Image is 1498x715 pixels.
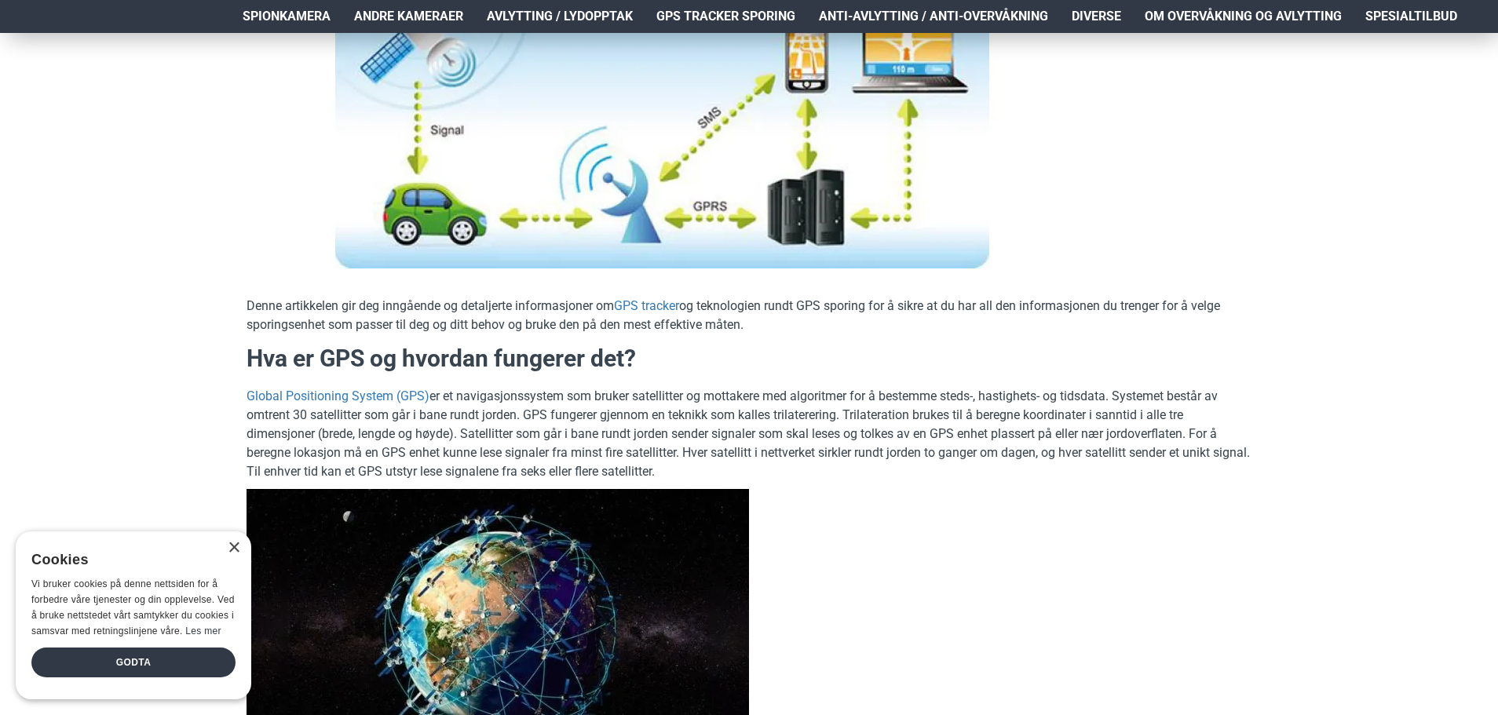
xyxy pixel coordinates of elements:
[1072,7,1121,26] span: Diverse
[819,7,1048,26] span: Anti-avlytting / Anti-overvåkning
[243,7,331,26] span: Spionkamera
[614,297,679,316] a: GPS tracker
[31,578,235,636] span: Vi bruker cookies på denne nettsiden for å forbedre våre tjenester og din opplevelse. Ved å bruke...
[247,387,429,406] a: Global Positioning System (GPS)
[185,626,221,637] a: Les mer, opens a new window
[228,542,239,554] div: Close
[247,387,1251,481] p: er et navigasjonssystem som bruker satellitter og mottakere med algoritmer for å bestemme steds-,...
[656,7,795,26] span: GPS Tracker Sporing
[354,7,463,26] span: Andre kameraer
[487,7,633,26] span: Avlytting / Lydopptak
[247,342,1251,375] h2: Hva er GPS og hvordan fungerer det?
[31,543,225,577] div: Cookies
[1365,7,1457,26] span: Spesialtilbud
[1145,7,1342,26] span: Om overvåkning og avlytting
[247,297,1251,334] p: Denne artikkelen gir deg inngående og detaljerte informasjoner om og teknologien rundt GPS sporin...
[31,648,236,677] div: Godta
